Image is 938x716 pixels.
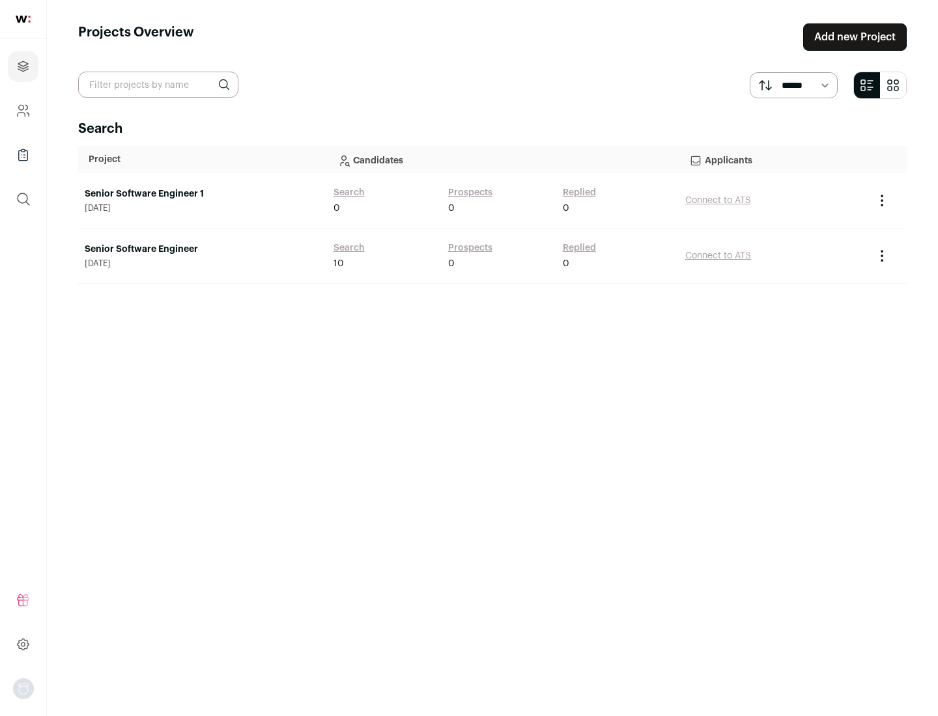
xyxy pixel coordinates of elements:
[563,186,596,199] a: Replied
[16,16,31,23] img: wellfound-shorthand-0d5821cbd27db2630d0214b213865d53afaa358527fdda9d0ea32b1df1b89c2c.svg
[874,248,890,264] button: Project Actions
[448,186,492,199] a: Prospects
[337,146,668,172] p: Candidates
[334,202,340,215] span: 0
[78,120,907,138] h2: Search
[563,257,569,270] span: 0
[448,241,492,255] a: Prospects
[85,187,320,200] a: Senior Software Engineer 1
[334,257,344,270] span: 10
[8,51,38,82] a: Projects
[13,678,34,699] button: Open dropdown
[78,23,194,51] h1: Projects Overview
[78,72,238,98] input: Filter projects by name
[8,95,38,126] a: Company and ATS Settings
[85,203,320,213] span: [DATE]
[448,257,455,270] span: 0
[689,146,857,172] p: Applicants
[803,23,907,51] a: Add new Project
[8,139,38,171] a: Company Lists
[685,251,751,260] a: Connect to ATS
[89,153,317,166] p: Project
[85,258,320,269] span: [DATE]
[874,193,890,208] button: Project Actions
[13,678,34,699] img: nopic.png
[448,202,455,215] span: 0
[563,202,569,215] span: 0
[85,243,320,256] a: Senior Software Engineer
[563,241,596,255] a: Replied
[685,196,751,205] a: Connect to ATS
[334,241,365,255] a: Search
[334,186,365,199] a: Search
